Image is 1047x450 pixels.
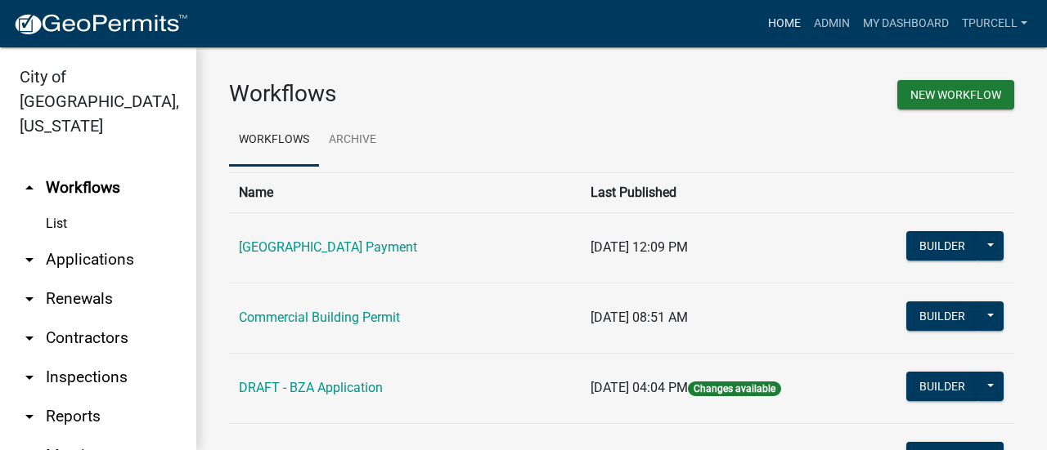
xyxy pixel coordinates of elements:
span: [DATE] 12:09 PM [591,239,688,255]
i: arrow_drop_down [20,250,39,270]
i: arrow_drop_down [20,289,39,309]
a: Commercial Building Permit [239,310,400,325]
button: Builder [906,372,978,401]
h3: Workflows [229,80,609,108]
i: arrow_drop_up [20,178,39,198]
a: Archive [319,114,386,167]
span: [DATE] 04:04 PM [591,380,688,395]
span: [DATE] 08:51 AM [591,310,688,325]
a: Tpurcell [955,8,1034,39]
i: arrow_drop_down [20,368,39,387]
button: Builder [906,301,978,331]
a: Home [762,8,807,39]
i: arrow_drop_down [20,407,39,426]
a: Admin [807,8,856,39]
a: My Dashboard [856,8,955,39]
button: Builder [906,231,978,261]
span: Changes available [688,381,781,396]
button: New Workflow [897,80,1014,109]
a: Workflows [229,114,319,167]
th: Last Published [581,172,858,212]
a: DRAFT - BZA Application [239,380,383,395]
a: [GEOGRAPHIC_DATA] Payment [239,239,417,255]
i: arrow_drop_down [20,328,39,348]
th: Name [229,172,581,212]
